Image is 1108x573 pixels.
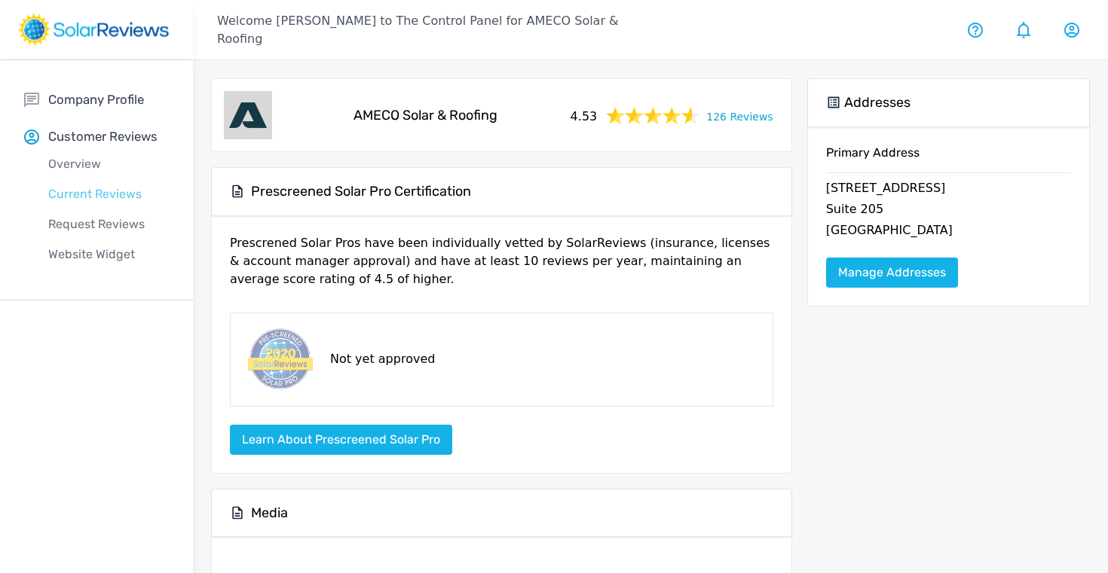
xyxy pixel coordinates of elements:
a: Overview [24,149,193,179]
h5: AMECO Solar & Roofing [354,107,497,124]
p: Customer Reviews [48,127,158,146]
p: Current Reviews [24,185,193,203]
h5: Prescreened Solar Pro Certification [251,183,471,200]
p: Overview [24,155,193,173]
p: Welcome [PERSON_NAME] to The Control Panel for AMECO Solar & Roofing [217,12,650,48]
a: Learn about Prescreened Solar Pro [230,432,452,447]
p: Prescrened Solar Pros have been individually vetted by SolarReviews (insurance, licenses & accoun... [230,234,773,300]
a: Manage Addresses [826,258,958,288]
p: Request Reviews [24,215,193,233]
p: Suite 205 [826,200,1071,221]
a: Current Reviews [24,179,193,209]
button: Learn about Prescreened Solar Pro [230,425,452,455]
p: Not yet approved [330,350,435,368]
h6: Primary Address [826,145,1071,172]
a: 126 Reviews [706,106,773,125]
h5: Media [251,504,288,522]
p: Website Widget [24,245,193,264]
p: Company Profile [48,90,144,109]
h5: Addresses [844,94,911,111]
p: [STREET_ADDRESS] [826,179,1071,200]
a: Request Reviews [24,209,193,239]
img: prescreened-badge.png [243,325,315,394]
span: 4.53 [571,105,598,126]
a: Website Widget [24,239,193,270]
p: [GEOGRAPHIC_DATA] [826,221,1071,242]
